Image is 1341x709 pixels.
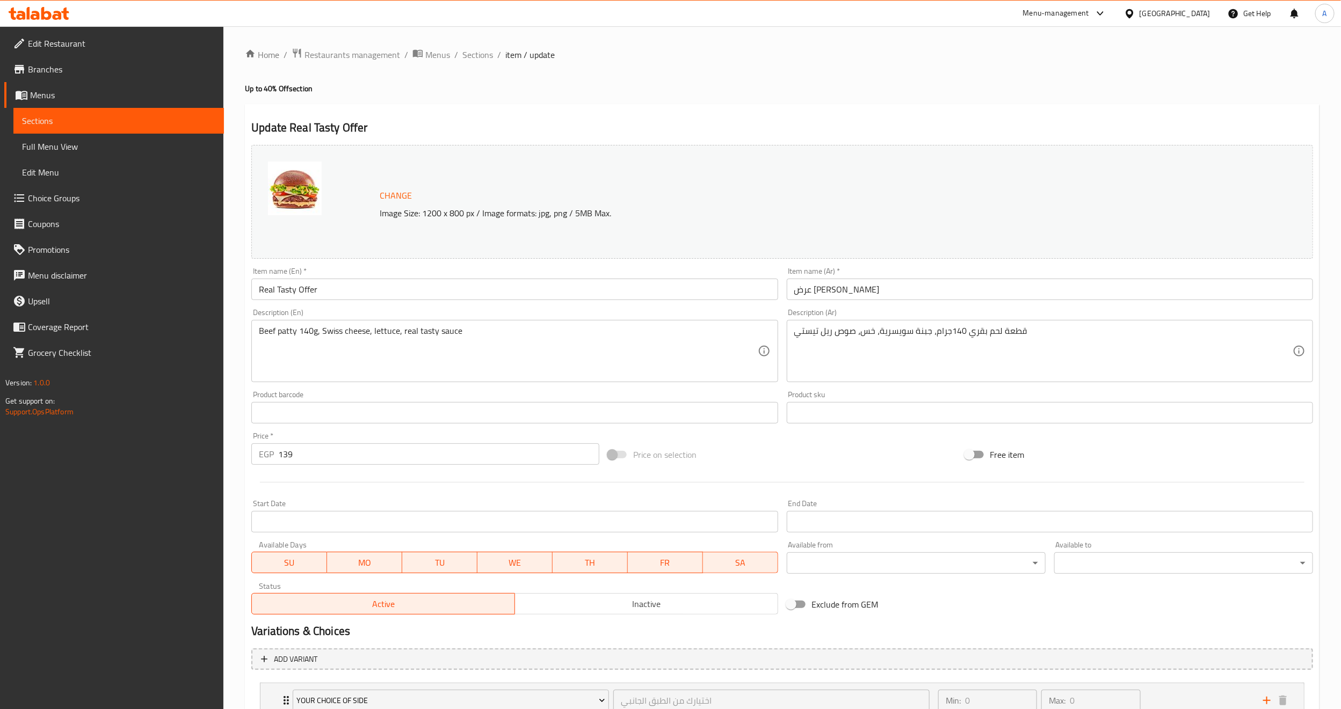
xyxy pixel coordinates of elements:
[375,185,416,207] button: Change
[703,552,778,573] button: SA
[505,48,555,61] span: item / update
[28,217,215,230] span: Coupons
[407,555,473,571] span: TU
[946,694,961,707] p: Min:
[425,48,450,61] span: Menus
[1323,8,1327,19] span: A
[259,448,274,461] p: EGP
[404,48,408,61] li: /
[28,192,215,204] span: Choice Groups
[4,56,224,82] a: Branches
[633,448,697,461] span: Price on selection
[22,114,215,127] span: Sections
[482,555,548,571] span: WE
[628,552,703,573] button: FR
[402,552,477,573] button: TU
[278,443,599,465] input: Please enter price
[245,48,1320,62] nav: breadcrumb
[251,593,515,615] button: Active
[251,279,778,300] input: Enter name En
[292,48,400,62] a: Restaurants management
[13,108,224,134] a: Sections
[462,48,493,61] a: Sections
[557,555,624,571] span: TH
[259,326,757,377] textarea: Beef patty 140g, Swiss cheese, lettuce, real tasty sauce
[13,134,224,159] a: Full Menu View
[245,83,1320,94] h4: Up to 40% Off section
[22,140,215,153] span: Full Menu View
[331,555,398,571] span: MO
[4,211,224,237] a: Coupons
[497,48,501,61] li: /
[28,346,215,359] span: Grocery Checklist
[514,593,778,615] button: Inactive
[251,623,1313,639] h2: Variations & Choices
[1140,8,1210,19] div: [GEOGRAPHIC_DATA]
[28,63,215,76] span: Branches
[1023,7,1089,20] div: Menu-management
[787,402,1313,423] input: Please enter product sku
[33,376,50,390] span: 1.0.0
[632,555,699,571] span: FR
[4,288,224,314] a: Upsell
[268,162,322,215] img: single638852681850108647.jpg
[297,694,605,707] span: Your Choice Of Side
[22,166,215,179] span: Edit Menu
[251,552,327,573] button: SU
[4,31,224,56] a: Edit Restaurant
[30,89,215,101] span: Menus
[28,37,215,50] span: Edit Restaurant
[794,326,1293,377] textarea: قطعة لحم بقري 140جرام، جبنة سويسرية، خس، صوص ريل تيستي
[4,82,224,108] a: Menus
[4,262,224,288] a: Menu disclaimer
[256,596,511,612] span: Active
[412,48,450,62] a: Menus
[787,279,1313,300] input: Enter name Ar
[990,448,1025,461] span: Free item
[13,159,224,185] a: Edit Menu
[251,648,1313,670] button: Add variant
[305,48,400,61] span: Restaurants management
[519,596,774,612] span: Inactive
[284,48,287,61] li: /
[4,340,224,366] a: Grocery Checklist
[251,120,1313,136] h2: Update Real Tasty Offer
[274,653,317,666] span: Add variant
[28,243,215,256] span: Promotions
[375,207,1147,220] p: Image Size: 1200 x 800 px / Image formats: jpg, png / 5MB Max.
[327,552,402,573] button: MO
[4,237,224,262] a: Promotions
[1259,692,1275,708] button: add
[787,552,1046,574] div: ​
[454,48,458,61] li: /
[707,555,774,571] span: SA
[5,394,55,408] span: Get support on:
[28,269,215,282] span: Menu disclaimer
[1054,552,1313,574] div: ​
[1275,692,1291,708] button: delete
[4,314,224,340] a: Coverage Report
[245,48,279,61] a: Home
[256,555,323,571] span: SU
[477,552,553,573] button: WE
[5,376,32,390] span: Version:
[5,405,74,419] a: Support.OpsPlatform
[251,402,778,423] input: Please enter product barcode
[380,188,412,203] span: Change
[553,552,628,573] button: TH
[4,185,224,211] a: Choice Groups
[812,598,879,611] span: Exclude from GEM
[1049,694,1065,707] p: Max:
[28,295,215,308] span: Upsell
[28,320,215,333] span: Coverage Report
